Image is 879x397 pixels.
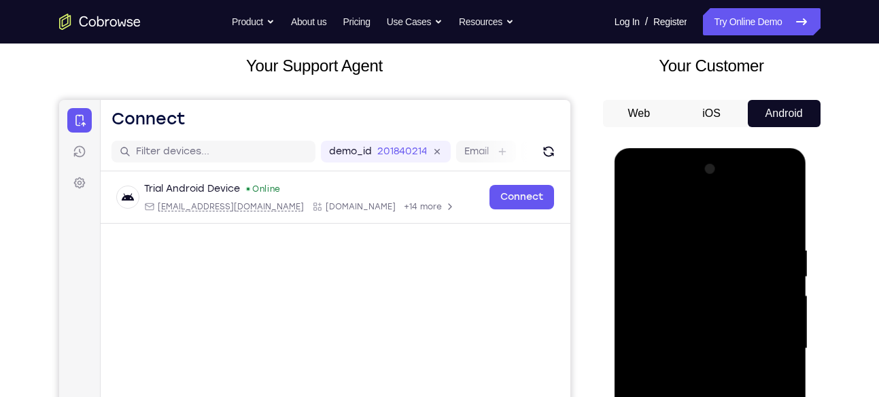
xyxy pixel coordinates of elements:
[675,100,748,127] button: iOS
[430,85,495,109] a: Connect
[59,54,570,78] h2: Your Support Agent
[59,14,141,30] a: Go to the home page
[85,101,245,112] div: Email
[748,100,821,127] button: Android
[615,8,640,35] a: Log In
[266,101,337,112] span: Cobrowse.io
[603,100,676,127] button: Web
[253,101,337,112] div: App
[653,8,687,35] a: Register
[345,101,383,112] span: +14 more
[703,8,820,35] a: Try Online Demo
[603,54,821,78] h2: Your Customer
[343,8,370,35] a: Pricing
[232,8,275,35] button: Product
[645,14,648,30] span: /
[387,8,443,35] button: Use Cases
[99,101,245,112] span: android@example.com
[459,8,514,35] button: Resources
[291,8,326,35] a: About us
